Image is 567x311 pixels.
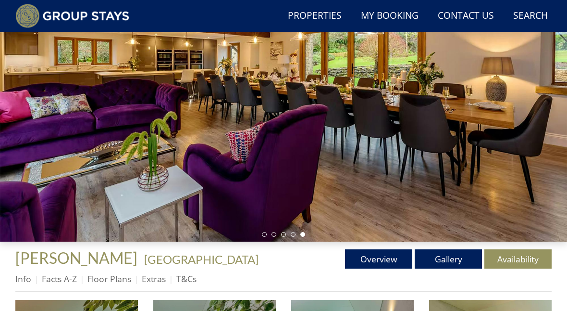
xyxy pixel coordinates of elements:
[15,248,140,267] a: [PERSON_NAME]
[357,5,422,27] a: My Booking
[15,273,31,285] a: Info
[144,252,259,266] a: [GEOGRAPHIC_DATA]
[509,5,552,27] a: Search
[15,4,129,28] img: Group Stays
[42,273,77,285] a: Facts A-Z
[284,5,345,27] a: Properties
[345,249,412,269] a: Overview
[140,252,259,266] span: -
[434,5,498,27] a: Contact Us
[142,273,166,285] a: Extras
[87,273,131,285] a: Floor Plans
[484,249,552,269] a: Availability
[415,249,482,269] a: Gallery
[15,248,137,267] span: [PERSON_NAME]
[176,273,197,285] a: T&Cs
